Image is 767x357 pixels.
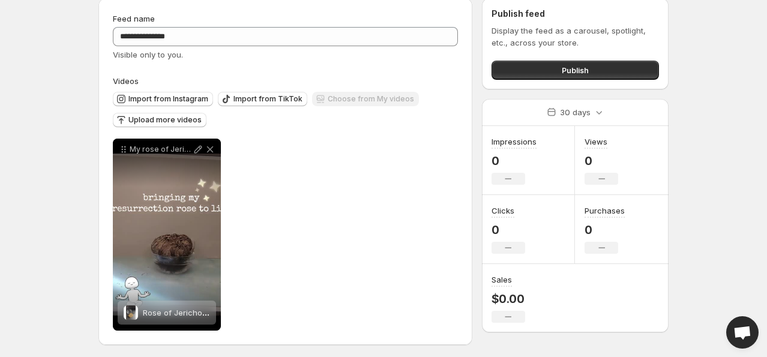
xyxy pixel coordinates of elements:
span: Feed name [113,14,155,23]
span: Visible only to you. [113,50,183,59]
button: Publish [492,61,659,80]
div: Open chat [726,316,759,349]
h3: Impressions [492,136,537,148]
span: Import from Instagram [128,94,208,104]
h3: Sales [492,274,512,286]
span: Publish [562,64,589,76]
button: Import from TikTok [218,92,307,106]
p: My rose of Jericho coming to life somewhatzen fyp roseofjericho foryoupage fyp [DEMOGRAPHIC_DATA]... [130,145,192,154]
h2: Publish feed [492,8,659,20]
p: 0 [585,154,618,168]
button: Import from Instagram [113,92,213,106]
p: $0.00 [492,292,525,306]
button: Upload more videos [113,113,206,127]
h3: Purchases [585,205,625,217]
p: 0 [585,223,625,237]
h3: Clicks [492,205,514,217]
p: 30 days [560,106,591,118]
p: 0 [492,154,537,168]
p: Display the feed as a carousel, spotlight, etc., across your store. [492,25,659,49]
span: Videos [113,76,139,86]
span: Upload more videos [128,115,202,125]
span: Rose of Jericho Kit [143,308,214,317]
h3: Views [585,136,607,148]
span: Import from TikTok [233,94,302,104]
div: My rose of Jericho coming to life somewhatzen fyp roseofjericho foryoupage fyp [DEMOGRAPHIC_DATA]... [113,139,221,331]
p: 0 [492,223,525,237]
